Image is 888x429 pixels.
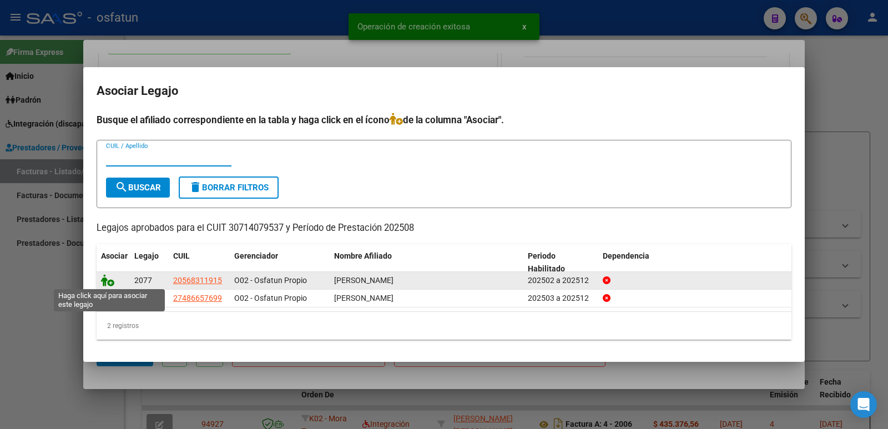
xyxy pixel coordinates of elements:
span: ROMANO HELAINE ROCIO [334,294,393,302]
div: 2 registros [97,312,791,340]
span: 20568311915 [173,276,222,285]
datatable-header-cell: Dependencia [598,244,792,281]
span: 1950 [134,294,152,302]
span: Legajo [134,251,159,260]
datatable-header-cell: Periodo Habilitado [523,244,598,281]
div: Open Intercom Messenger [850,391,877,418]
span: O02 - Osfatun Propio [234,276,307,285]
span: Buscar [115,183,161,193]
span: Dependencia [603,251,649,260]
p: Legajos aprobados para el CUIT 30714079537 y Período de Prestación 202508 [97,221,791,235]
mat-icon: delete [189,180,202,194]
span: 27486657699 [173,294,222,302]
span: Nombre Afiliado [334,251,392,260]
span: Gerenciador [234,251,278,260]
datatable-header-cell: CUIL [169,244,230,281]
h2: Asociar Legajo [97,80,791,102]
span: 2077 [134,276,152,285]
div: 202503 a 202512 [528,292,594,305]
datatable-header-cell: Legajo [130,244,169,281]
span: CUIL [173,251,190,260]
button: Borrar Filtros [179,176,279,199]
button: Buscar [106,178,170,198]
span: Borrar Filtros [189,183,269,193]
datatable-header-cell: Asociar [97,244,130,281]
div: 202502 a 202512 [528,274,594,287]
h4: Busque el afiliado correspondiente en la tabla y haga click en el ícono de la columna "Asociar". [97,113,791,127]
span: TORRES BUDIN THIAGO [334,276,393,285]
mat-icon: search [115,180,128,194]
span: O02 - Osfatun Propio [234,294,307,302]
span: Periodo Habilitado [528,251,565,273]
span: Asociar [101,251,128,260]
datatable-header-cell: Gerenciador [230,244,330,281]
datatable-header-cell: Nombre Afiliado [330,244,523,281]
